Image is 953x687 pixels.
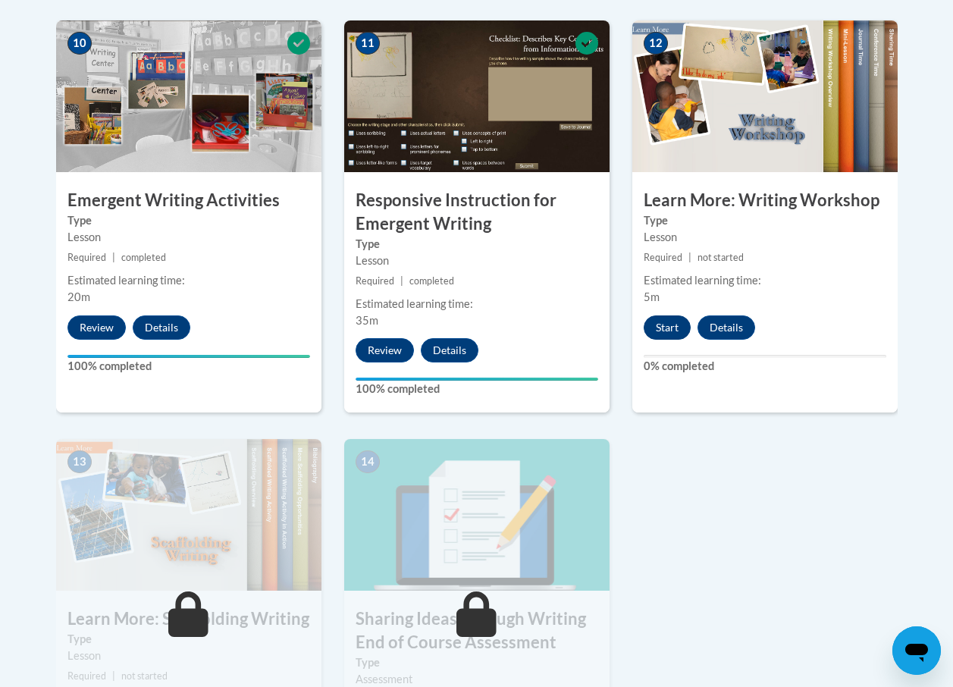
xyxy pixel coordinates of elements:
span: | [688,252,691,263]
button: Details [698,315,755,340]
h3: Sharing Ideas Through Writing End of Course Assessment [344,607,610,654]
label: Type [67,631,310,648]
h3: Responsive Instruction for Emergent Writing [344,189,610,236]
img: Course Image [344,20,610,172]
span: 13 [67,450,92,473]
span: | [400,275,403,287]
div: Lesson [644,229,886,246]
span: not started [698,252,744,263]
span: | [112,670,115,682]
label: 0% completed [644,358,886,375]
label: 100% completed [67,358,310,375]
div: Lesson [67,229,310,246]
h3: Learn More: Scaffolding Writing [56,607,321,631]
button: Details [133,315,190,340]
span: 5m [644,290,660,303]
img: Course Image [56,20,321,172]
h3: Learn More: Writing Workshop [632,189,898,212]
span: Required [356,275,394,287]
label: Type [356,236,598,253]
div: Your progress [356,378,598,381]
span: Required [644,252,682,263]
label: Type [356,654,598,671]
label: Type [644,212,886,229]
h3: Emergent Writing Activities [56,189,321,212]
div: Estimated learning time: [356,296,598,312]
span: 14 [356,450,380,473]
div: Your progress [67,355,310,358]
span: | [112,252,115,263]
div: Estimated learning time: [644,272,886,289]
label: 100% completed [356,381,598,397]
span: not started [121,670,168,682]
span: Required [67,670,106,682]
img: Course Image [344,439,610,591]
button: Review [356,338,414,362]
span: 12 [644,32,668,55]
span: 10 [67,32,92,55]
img: Course Image [56,439,321,591]
div: Estimated learning time: [67,272,310,289]
button: Review [67,315,126,340]
span: Required [67,252,106,263]
span: completed [409,275,454,287]
iframe: Button to launch messaging window [892,626,941,675]
span: completed [121,252,166,263]
span: 35m [356,314,378,327]
label: Type [67,212,310,229]
span: 20m [67,290,90,303]
button: Details [421,338,478,362]
span: 11 [356,32,380,55]
img: Course Image [632,20,898,172]
button: Start [644,315,691,340]
div: Lesson [67,648,310,664]
div: Lesson [356,253,598,269]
